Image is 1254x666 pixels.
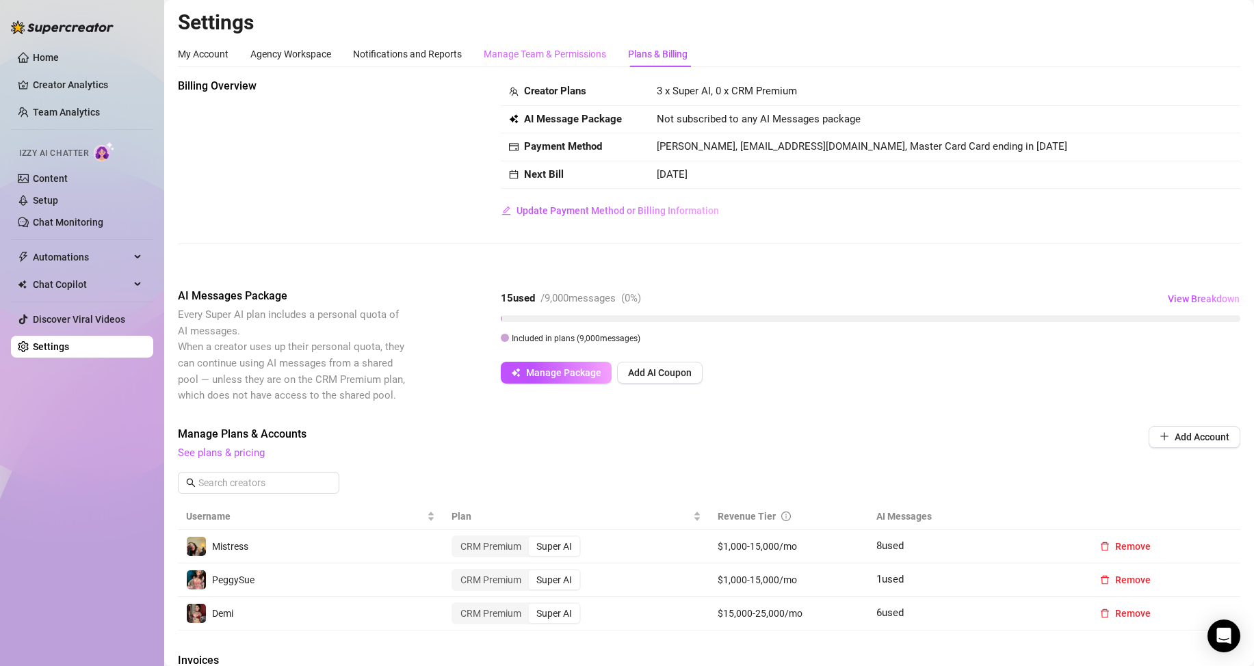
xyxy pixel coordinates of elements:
span: Automations [33,246,130,268]
span: Included in plans ( 9,000 messages) [512,334,640,343]
span: 1 used [876,573,904,585]
span: Add Account [1175,431,1229,442]
strong: Creator Plans [524,85,586,97]
div: segmented control [452,602,581,624]
a: Setup [33,195,58,206]
button: Add AI Coupon [617,362,703,384]
div: Agency Workspace [250,46,331,62]
div: CRM Premium [453,537,529,556]
button: View Breakdown [1167,288,1240,310]
a: Team Analytics [33,107,100,118]
button: Remove [1089,602,1162,624]
input: Search creators [198,475,320,490]
span: Username [186,509,424,524]
span: 3 x Super AI, 0 x CRM Premium [657,85,797,97]
span: delete [1100,575,1110,585]
img: PeggySue [187,570,206,589]
button: Remove [1089,535,1162,557]
span: Remove [1115,608,1151,619]
div: segmented control [452,535,581,557]
div: CRM Premium [453,604,529,623]
img: Mistress [187,537,206,556]
span: [PERSON_NAME], [EMAIL_ADDRESS][DOMAIN_NAME], Master Card Card ending in [DATE] [657,140,1067,152]
strong: Next Bill [524,168,564,181]
div: Notifications and Reports [353,46,462,62]
span: plus [1160,431,1169,441]
button: Manage Package [501,362,612,384]
td: $1,000-15,000/mo [709,563,869,597]
img: logo-BBDzfeDw.svg [11,21,114,34]
td: $15,000-25,000/mo [709,597,869,630]
span: Plan [452,509,690,524]
span: Demi [212,608,233,619]
div: Super AI [529,537,579,556]
span: 8 used [876,540,904,552]
span: 6 used [876,607,904,619]
span: Every Super AI plan includes a personal quota of AI messages. When a creator uses up their person... [178,308,405,401]
th: AI Messages [868,503,1081,530]
span: [DATE] [657,168,688,181]
h2: Settings [178,10,1240,36]
span: delete [1100,609,1110,618]
img: Demi [187,604,206,623]
div: Open Intercom Messenger [1207,620,1240,652]
span: thunderbolt [18,252,29,263]
span: ( 0 %) [621,292,641,304]
div: Super AI [529,570,579,589]
a: See plans & pricing [178,447,265,459]
span: / 9,000 messages [540,292,616,304]
img: Chat Copilot [18,280,27,289]
div: My Account [178,46,228,62]
span: Remove [1115,541,1151,552]
a: Settings [33,341,69,352]
span: Remove [1115,574,1151,585]
th: Username [178,503,443,530]
div: CRM Premium [453,570,529,589]
div: segmented control [452,569,581,591]
a: Home [33,52,59,63]
strong: AI Message Package [524,113,622,125]
span: delete [1100,542,1110,551]
div: Super AI [529,604,579,623]
span: Manage Plans & Accounts [178,426,1056,442]
button: Add Account [1149,426,1240,448]
span: Revenue Tier [718,511,776,522]
span: Update Payment Method or Billing Information [517,205,719,216]
span: calendar [509,170,519,179]
span: Add AI Coupon [628,367,692,378]
span: Mistress [212,541,248,552]
button: Update Payment Method or Billing Information [501,200,720,222]
span: edit [501,206,511,215]
a: Content [33,173,68,184]
div: Plans & Billing [628,46,688,62]
span: team [509,87,519,96]
a: Creator Analytics [33,74,142,96]
strong: 15 used [501,292,535,304]
span: credit-card [509,142,519,152]
a: Chat Monitoring [33,217,103,228]
button: Remove [1089,569,1162,591]
span: AI Messages Package [178,288,408,304]
th: Plan [443,503,709,530]
span: Izzy AI Chatter [19,147,88,160]
span: search [186,478,196,488]
span: View Breakdown [1168,293,1240,304]
div: Manage Team & Permissions [484,46,606,62]
span: PeggySue [212,574,254,585]
strong: Payment Method [524,140,602,152]
span: Not subscribed to any AI Messages package [657,111,861,128]
span: Chat Copilot [33,274,130,295]
span: Manage Package [526,367,601,378]
a: Discover Viral Videos [33,314,125,325]
span: Billing Overview [178,78,408,94]
td: $1,000-15,000/mo [709,530,869,563]
span: info-circle [781,511,791,521]
img: AI Chatter [94,142,115,161]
